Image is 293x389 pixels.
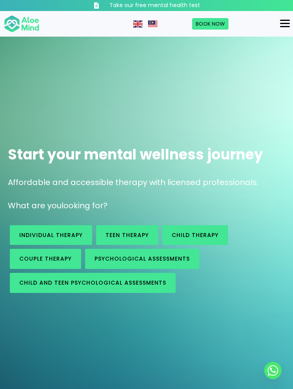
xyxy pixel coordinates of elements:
button: Menu [277,17,293,30]
span: Couple therapy [19,255,72,263]
img: Aloe mind Logo [4,15,39,33]
a: Book Now [192,18,228,30]
span: looking for? [61,200,108,211]
a: Psychological assessments [85,249,199,269]
img: ms [148,20,158,28]
a: Whatsapp [264,362,282,379]
img: en [133,20,143,28]
a: Teen Therapy [96,225,158,245]
a: Child Therapy [162,225,228,245]
p: Affordable and accessible therapy with licensed professionals. [8,177,285,188]
a: English [133,20,143,28]
span: What are you [8,200,61,211]
span: Book Now [196,20,225,28]
a: Child and Teen Psychological assessments [10,273,176,293]
span: Teen Therapy [106,231,149,239]
span: Child Therapy [172,231,219,239]
a: Couple therapy [10,249,81,269]
span: Child and Teen Psychological assessments [19,279,166,287]
span: Psychological assessments [95,255,190,263]
a: Individual therapy [10,225,92,245]
span: Individual therapy [19,231,83,239]
a: Take our free mental health test [76,2,217,9]
span: Start your mental wellness journey [8,144,263,165]
a: Malay [148,20,158,28]
h3: Take our free mental health test [109,2,200,9]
